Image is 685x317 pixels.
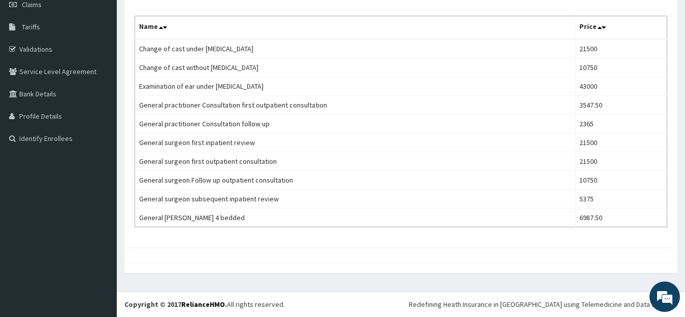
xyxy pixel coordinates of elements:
td: Examination of ear under [MEDICAL_DATA] [135,77,575,96]
td: 10750 [575,171,667,190]
div: Minimize live chat window [167,5,191,29]
td: Change of cast without [MEDICAL_DATA] [135,58,575,77]
td: General practitioner Consultation follow up [135,115,575,133]
img: d_794563401_company_1708531726252_794563401 [19,51,41,76]
td: General surgeon subsequent inpatient review [135,190,575,208]
td: General surgeon Follow up outpatient consultation [135,171,575,190]
td: 21500 [575,133,667,152]
td: General surgeon first inpatient review [135,133,575,152]
span: Tariffs [22,22,40,31]
td: Change of cast under [MEDICAL_DATA] [135,39,575,58]
td: General [PERSON_NAME] 4 bedded [135,208,575,227]
strong: Copyright © 2017 . [124,300,227,309]
td: 3547.50 [575,96,667,115]
td: 21500 [575,39,667,58]
footer: All rights reserved. [117,291,685,317]
td: 43000 [575,77,667,96]
a: RelianceHMO [181,300,225,309]
td: 5375 [575,190,667,208]
td: General surgeon first outpatient consultation [135,152,575,171]
div: Redefining Heath Insurance in [GEOGRAPHIC_DATA] using Telemedicine and Data Science! [409,299,677,309]
td: 10750 [575,58,667,77]
th: Price [575,16,667,40]
th: Name [135,16,575,40]
div: Chat with us now [53,57,171,70]
td: General practitioner Consultation first outpatient consultation [135,96,575,115]
textarea: Type your message and hit 'Enter' [5,210,193,245]
span: We're online! [59,94,140,197]
td: 6987.50 [575,208,667,227]
td: 21500 [575,152,667,171]
td: 2365 [575,115,667,133]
